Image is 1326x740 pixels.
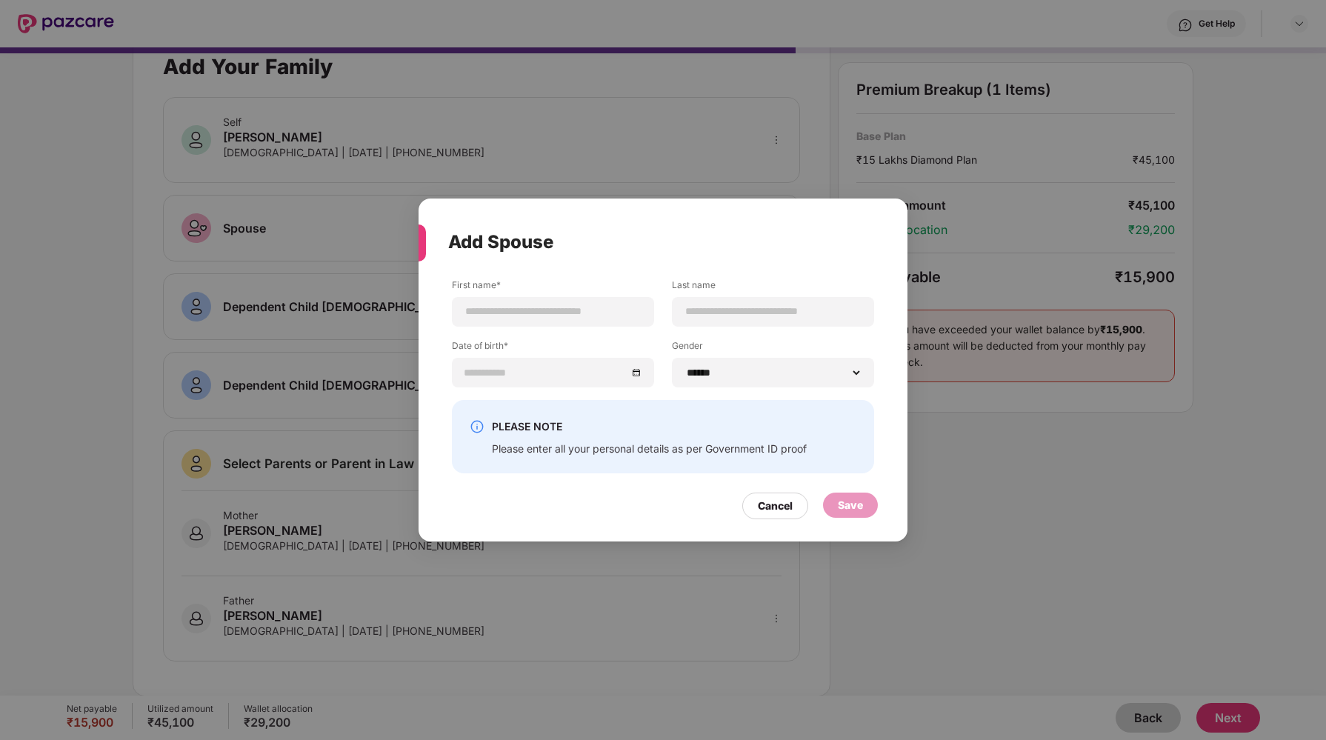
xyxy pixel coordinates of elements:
[452,279,654,297] label: First name*
[492,418,807,436] div: PLEASE NOTE
[492,441,807,456] div: Please enter all your personal details as per Government ID proof
[452,339,654,358] label: Date of birth*
[672,339,874,358] label: Gender
[838,497,863,513] div: Save
[448,213,842,271] div: Add Spouse
[758,498,793,514] div: Cancel
[672,279,874,297] label: Last name
[470,419,484,434] img: svg+xml;base64,PHN2ZyBpZD0iSW5mby0yMHgyMCIgeG1sbnM9Imh0dHA6Ly93d3cudzMub3JnLzIwMDAvc3ZnIiB3aWR0aD...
